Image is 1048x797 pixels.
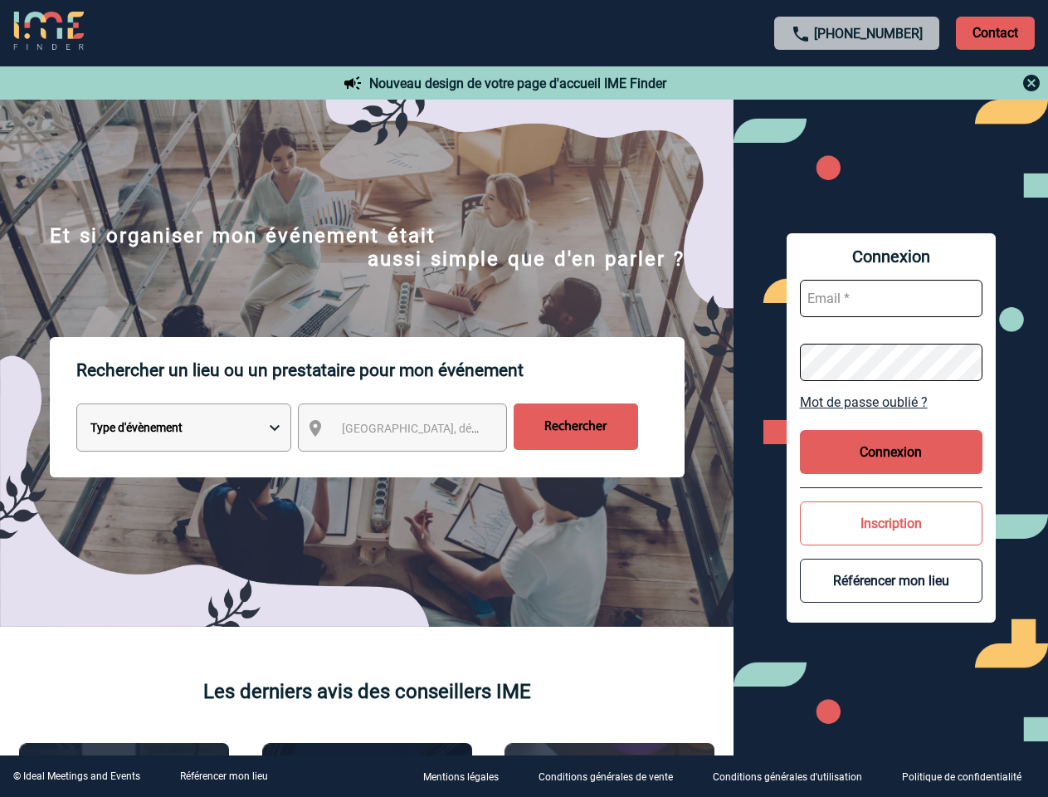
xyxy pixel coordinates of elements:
[791,24,811,44] img: call-24-px.png
[410,769,525,785] a: Mentions légales
[902,772,1021,784] p: Politique de confidentialité
[800,394,982,410] a: Mot de passe oublié ?
[13,770,140,782] div: © Ideal Meetings and Events
[800,247,982,266] span: Connexion
[800,501,982,545] button: Inscription
[800,280,982,317] input: Email *
[889,769,1048,785] a: Politique de confidentialité
[956,17,1035,50] p: Contact
[800,559,982,603] button: Référencer mon lieu
[423,772,499,784] p: Mentions légales
[514,403,638,450] input: Rechercher
[539,772,673,784] p: Conditions générales de vente
[699,769,889,785] a: Conditions générales d'utilisation
[525,769,699,785] a: Conditions générales de vente
[814,26,923,42] a: [PHONE_NUMBER]
[713,772,862,784] p: Conditions générales d'utilisation
[800,430,982,474] button: Connexion
[76,337,685,403] p: Rechercher un lieu ou un prestataire pour mon événement
[342,422,573,435] span: [GEOGRAPHIC_DATA], département, région...
[180,770,268,782] a: Référencer mon lieu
